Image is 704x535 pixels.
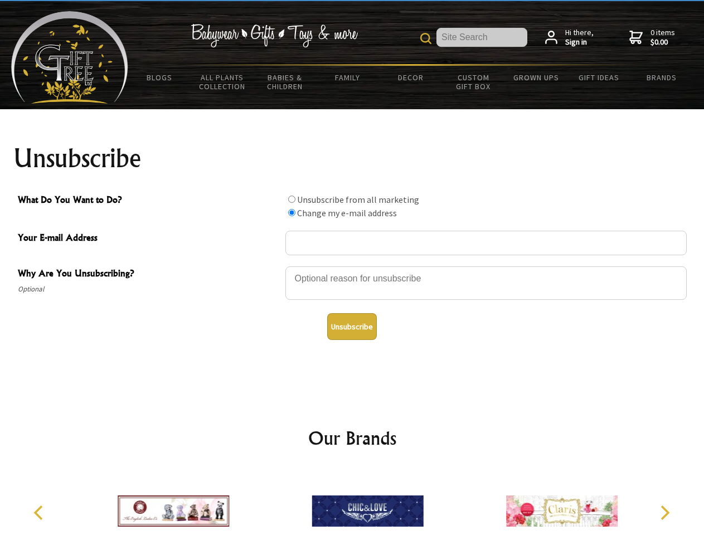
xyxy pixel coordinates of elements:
a: Custom Gift Box [442,66,505,98]
img: Babywear - Gifts - Toys & more [191,24,358,47]
button: Previous [28,500,52,525]
a: All Plants Collection [191,66,254,98]
h1: Unsubscribe [13,145,691,172]
span: Why Are You Unsubscribing? [18,266,280,283]
input: What Do You Want to Do? [288,209,295,216]
span: Your E-mail Address [18,231,280,247]
a: Hi there,Sign in [545,28,594,47]
a: Decor [379,66,442,89]
strong: $0.00 [650,37,675,47]
a: BLOGS [128,66,191,89]
button: Unsubscribe [327,313,377,340]
h2: Our Brands [22,425,682,451]
span: 0 items [650,27,675,47]
label: Unsubscribe from all marketing [297,194,419,205]
img: product search [420,33,431,44]
a: Babies & Children [254,66,317,98]
a: Brands [630,66,693,89]
button: Next [652,500,677,525]
textarea: Why Are You Unsubscribing? [285,266,687,300]
input: What Do You Want to Do? [288,196,295,203]
span: What Do You Want to Do? [18,193,280,209]
strong: Sign in [565,37,594,47]
a: Family [317,66,380,89]
img: Babyware - Gifts - Toys and more... [11,11,128,104]
input: Your E-mail Address [285,231,687,255]
span: Optional [18,283,280,296]
a: Grown Ups [504,66,567,89]
span: Hi there, [565,28,594,47]
label: Change my e-mail address [297,207,397,218]
a: 0 items$0.00 [629,28,675,47]
a: Gift Ideas [567,66,630,89]
input: Site Search [436,28,527,47]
